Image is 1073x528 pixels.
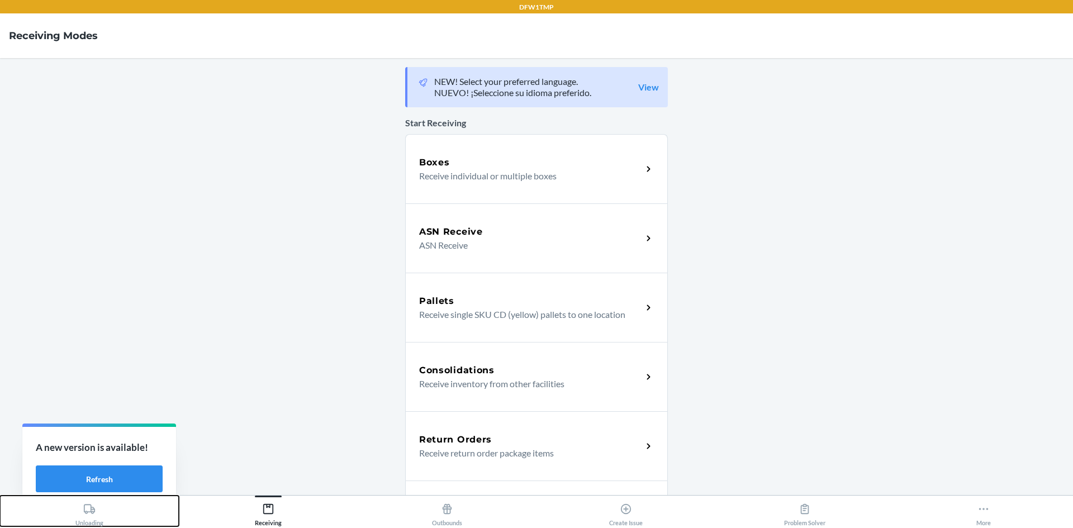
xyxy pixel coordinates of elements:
div: Problem Solver [784,498,825,526]
button: More [894,496,1073,526]
h5: Boxes [419,156,450,169]
p: DFW1TMP [519,2,554,12]
h5: Consolidations [419,364,495,377]
a: ConsolidationsReceive inventory from other facilities [405,342,668,411]
p: A new version is available! [36,440,163,455]
h5: ASN Receive [419,225,483,239]
h5: Return Orders [419,433,492,446]
div: Receiving [255,498,282,526]
p: Receive return order package items [419,446,633,460]
p: NUEVO! ¡Seleccione su idioma preferido. [434,87,591,98]
p: Receive individual or multiple boxes [419,169,633,183]
div: Unloading [75,498,103,526]
p: ASN Receive [419,239,633,252]
p: Start Receiving [405,116,668,130]
div: Create Issue [609,498,643,526]
div: Outbounds [432,498,462,526]
p: Receive inventory from other facilities [419,377,633,391]
div: More [976,498,991,526]
a: View [638,82,659,93]
button: Problem Solver [715,496,894,526]
h4: Receiving Modes [9,28,98,43]
a: BoxesReceive individual or multiple boxes [405,134,668,203]
button: Receiving [179,496,358,526]
p: Receive single SKU CD (yellow) pallets to one location [419,308,633,321]
button: Outbounds [358,496,536,526]
h5: Pallets [419,294,454,308]
button: Refresh [36,465,163,492]
a: Return OrdersReceive return order package items [405,411,668,481]
button: Create Issue [536,496,715,526]
a: PalletsReceive single SKU CD (yellow) pallets to one location [405,273,668,342]
a: ASN ReceiveASN Receive [405,203,668,273]
p: NEW! Select your preferred language. [434,76,591,87]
